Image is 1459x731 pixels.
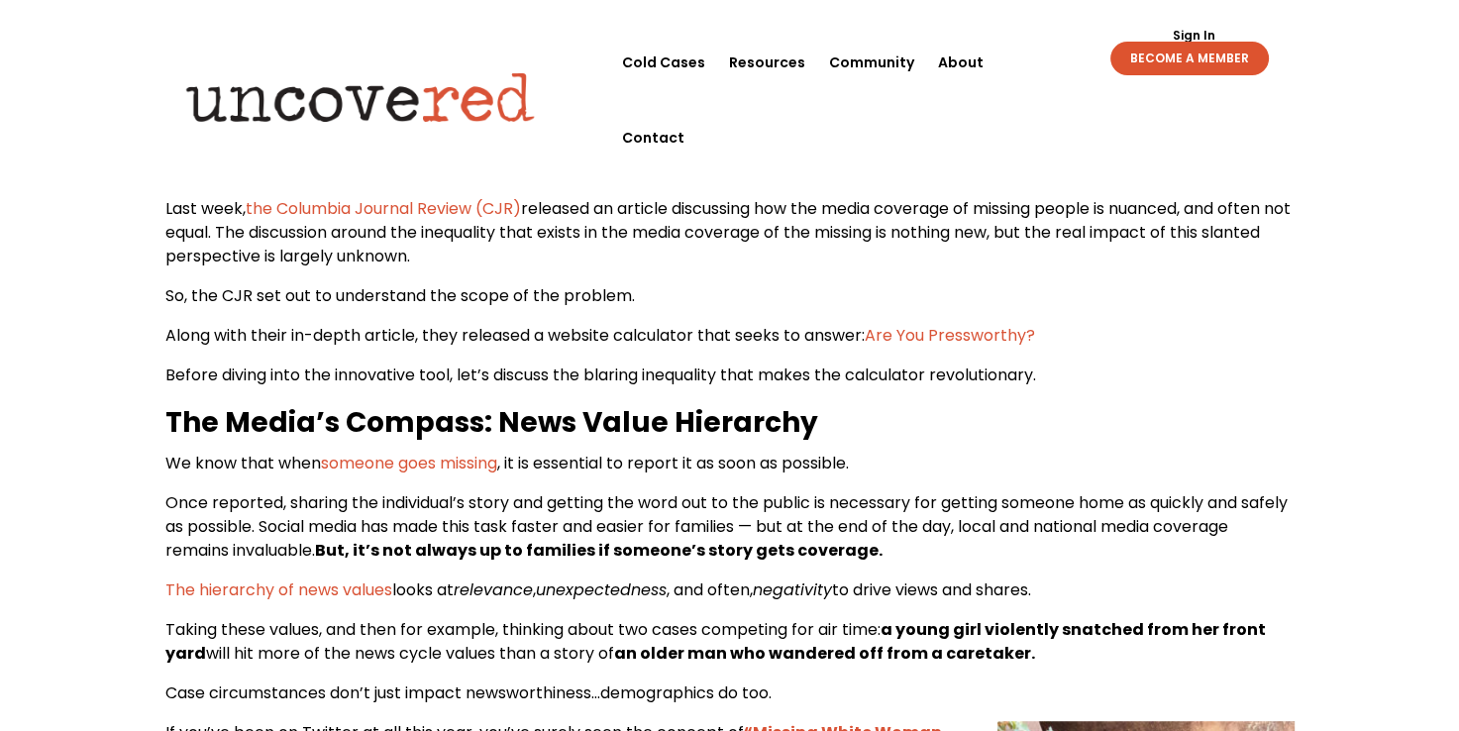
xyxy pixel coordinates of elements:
[497,452,849,474] span: , it is essential to report it as soon as possible.
[206,642,614,665] span: will hit more of the news cycle values than a story of
[165,452,321,474] span: We know that when
[165,618,881,641] span: Taking these values, and then for example, thinking about two cases competing for air time:
[454,578,533,601] span: relevance
[321,452,497,474] a: someone goes missing
[536,578,667,601] span: unexpectedness
[1110,42,1269,75] a: BECOME A MEMBER
[246,197,521,220] a: the Columbia Journal Review (CJR)
[938,25,984,100] a: About
[533,578,536,601] span: ,
[165,403,818,442] b: The Media’s Compass: News Value Hierarchy
[622,100,684,175] a: Contact
[165,324,865,347] span: Along with their in-depth article, they released a website calculator that seeks to answer:
[753,578,832,601] span: negativity
[829,25,914,100] a: Community
[392,578,454,601] span: looks at
[832,578,1031,601] span: to drive views and shares.
[1161,30,1225,42] a: Sign In
[165,284,635,307] span: So, the CJR set out to understand the scope of the problem.
[729,25,805,100] a: Resources
[165,681,772,704] span: Case circumstances don’t just impact newsworthiness…demographics do too.
[667,578,753,601] span: , and often,
[165,364,1036,386] span: Before diving into the innovative tool, let’s discuss the blaring inequality that makes the calcu...
[165,618,1266,665] b: a young girl violently snatched from her front yard
[865,324,1035,347] a: Are You Pressworthy?
[622,25,705,100] a: Cold Cases
[165,578,392,601] a: The hierarchy of news values
[165,491,1288,562] span: Once reported, sharing the individual’s story and getting the word out to the public is necessary...
[169,58,551,136] img: Uncovered logo
[315,539,883,562] b: But, it’s not always up to families if someone’s story gets coverage.
[614,642,1035,665] b: an older man who wandered off from a caretaker.
[165,197,1291,267] span: Last week, released an article discussing how the media coverage of missing people is nuanced, an...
